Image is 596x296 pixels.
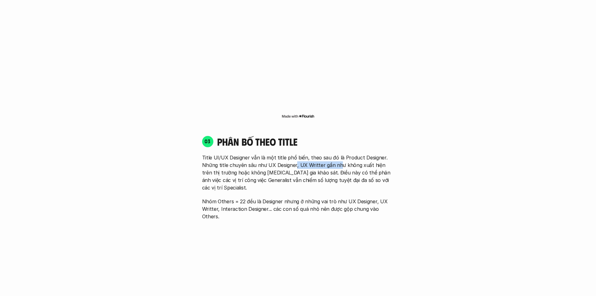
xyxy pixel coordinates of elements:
[205,139,211,144] p: 03
[217,136,394,148] h4: phân bố theo title
[202,198,394,220] p: Nhóm Others = 22 đều là Designer nhưng ở những vai trò như UX Designer, UX Writter, Interaction D...
[202,154,394,191] p: Title UI/UX Designer vẫn là một title phổ biến, theo sau đó là Product Designer. Những title chuy...
[282,114,314,119] img: Made with Flourish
